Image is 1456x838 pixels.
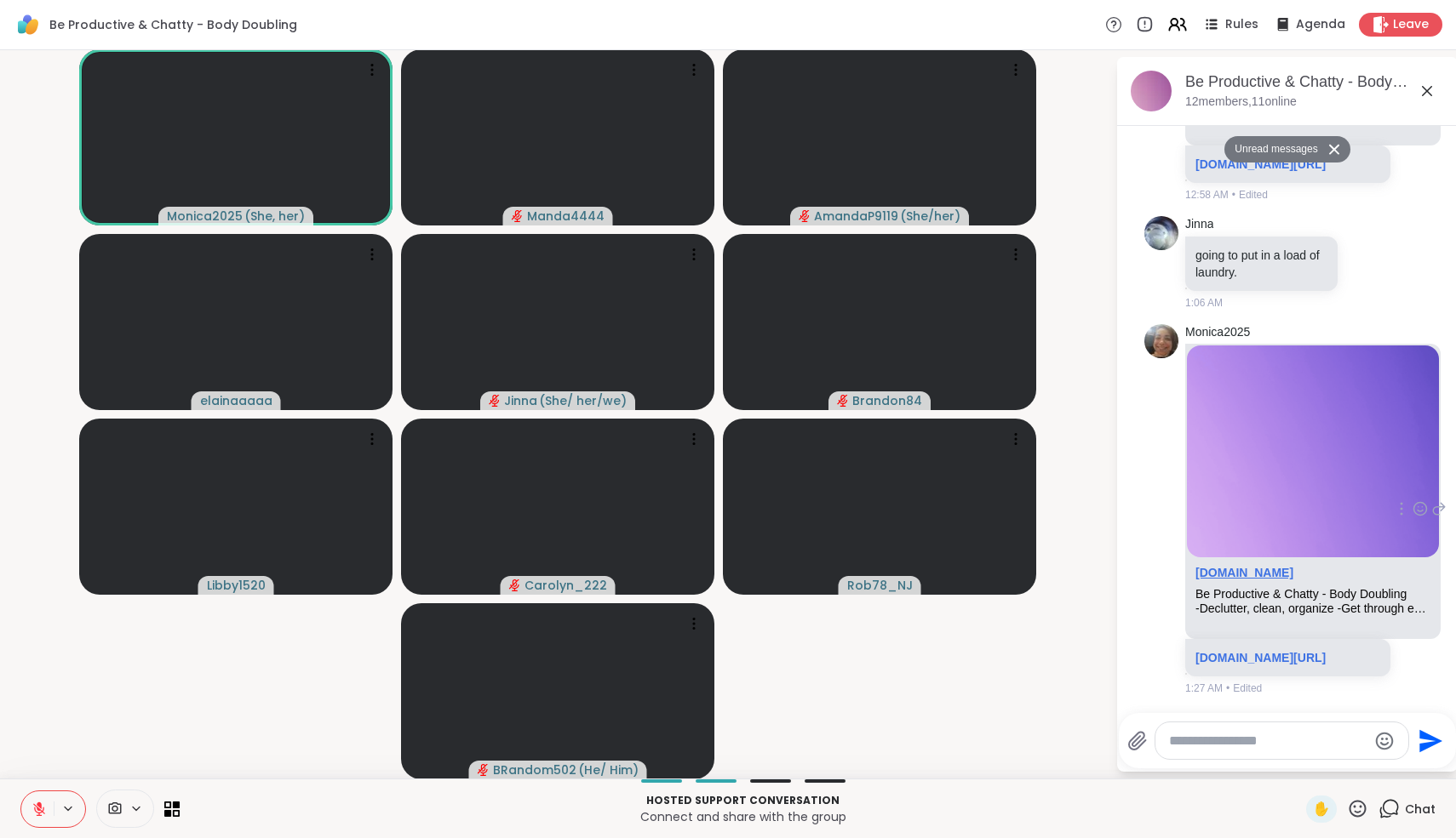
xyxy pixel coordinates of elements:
[1313,799,1330,819] span: ✋
[49,16,297,33] span: Be Productive & Chatty - Body Doubling
[1185,94,1297,111] p: 12 members, 11 online
[847,577,913,594] span: Rob78_NJ
[1239,187,1268,202] span: Edited
[1296,16,1345,33] span: Agenda
[1226,681,1230,696] span: •
[1131,71,1172,111] img: Be Productive & Chatty - Body Doubling, Oct 10
[527,208,605,225] span: Manda4444
[509,579,521,591] span: audio-muted
[1195,587,1430,601] div: Be Productive & Chatty - Body Doubling
[1185,216,1213,233] a: Jinna
[539,392,627,409] span: ( She/ her/we )
[814,208,898,225] span: AmandaP9119
[1225,16,1258,33] span: Rules
[200,392,272,409] span: elainaaaaa
[900,208,960,225] span: ( She/her )
[207,577,266,594] span: Libby1520
[525,577,607,594] span: Carolyn_222
[1409,721,1447,760] button: Send
[1144,216,1178,250] img: https://sharewell-space-live.sfo3.digitaloceanspaces.com/user-generated/c722de09-23e1-4113-a62c-2...
[14,10,43,39] img: ShareWell Logomark
[1185,324,1250,341] a: Monica2025
[244,208,305,225] span: ( She, her )
[1185,295,1223,311] span: 1:06 AM
[167,208,243,225] span: Monica2025
[1195,566,1293,579] a: Attachment
[1187,345,1439,557] img: Be Productive & Chatty - Body Doubling
[1233,681,1262,696] span: Edited
[1144,324,1178,358] img: https://sharewell-space-live.sfo3.digitaloceanspaces.com/user-generated/41d32855-0ec4-4264-b983-4...
[1405,801,1436,818] span: Chat
[1224,136,1322,163] button: Unread messages
[578,761,639,778] span: ( He/ Him )
[1185,187,1229,202] span: 12:58 AM
[799,210,811,222] span: audio-muted
[512,210,524,222] span: audio-muted
[1195,247,1327,281] p: going to put in a load of laundry.
[1232,187,1235,202] span: •
[489,395,501,407] span: audio-muted
[478,764,490,776] span: audio-muted
[1195,157,1326,171] a: [DOMAIN_NAME][URL]
[493,761,576,778] span: BRandom502
[852,392,922,409] span: Brandon84
[1374,731,1395,751] button: Emoji picker
[1195,601,1430,616] div: -Declutter, clean, organize -Get through emails, messages, and any other administrative activity....
[1169,733,1367,750] textarea: Type your message
[1195,651,1326,664] a: [DOMAIN_NAME][URL]
[1393,16,1429,33] span: Leave
[190,808,1296,825] p: Connect and share with the group
[190,793,1296,808] p: Hosted support conversation
[837,395,849,407] span: audio-muted
[1185,71,1444,93] div: Be Productive & Chatty - Body Doubling, [DATE]
[504,392,537,409] span: Jinna
[1185,681,1223,696] span: 1:27 AM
